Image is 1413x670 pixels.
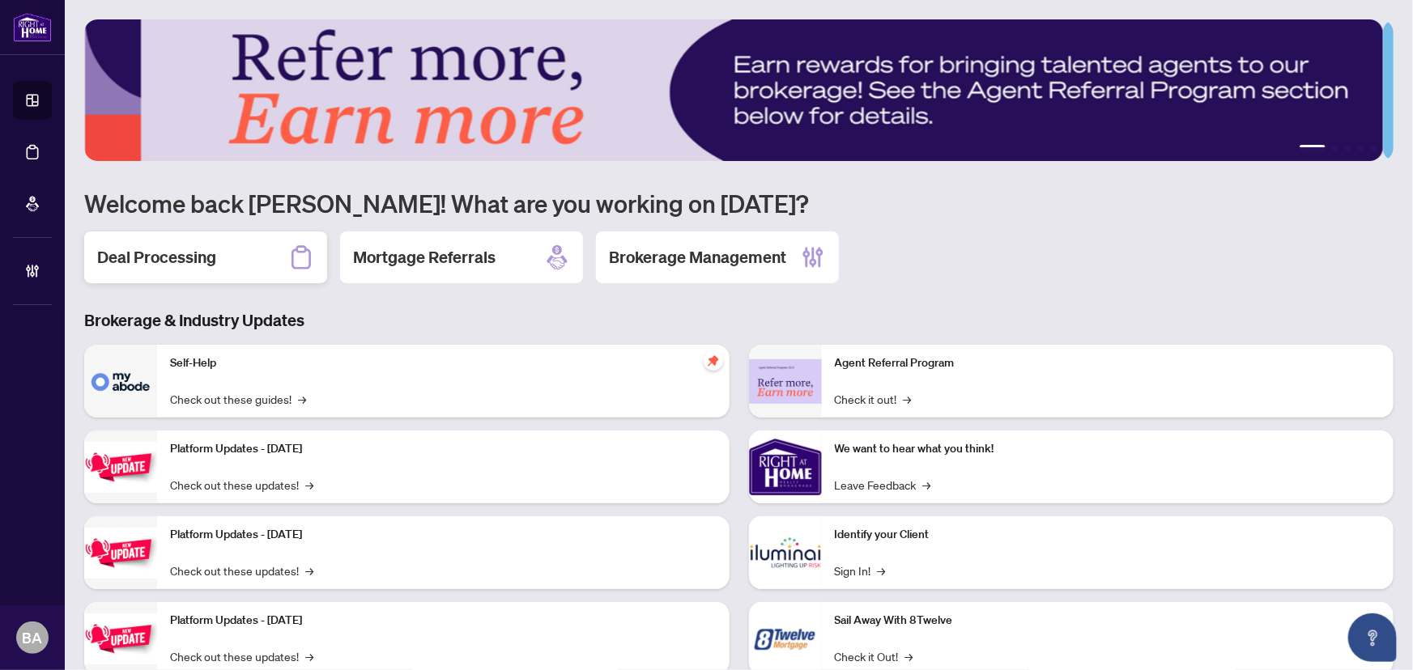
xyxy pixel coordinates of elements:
span: BA [23,626,43,649]
a: Sign In!→ [835,562,886,579]
p: We want to hear what you think! [835,440,1381,458]
img: Slide 0 [84,19,1383,161]
img: We want to hear what you think! [749,430,822,503]
a: Leave Feedback→ [835,476,931,494]
p: Platform Updates - [DATE] [170,440,717,458]
h1: Welcome back [PERSON_NAME]! What are you working on [DATE]? [84,188,1394,218]
span: → [905,647,913,665]
button: 3 [1345,145,1351,151]
img: Agent Referral Program [749,359,822,404]
a: Check out these updates!→ [170,647,313,665]
span: pushpin [704,351,723,371]
a: Check it out!→ [835,390,912,408]
span: → [305,562,313,579]
p: Self-Help [170,354,717,372]
p: Agent Referral Program [835,354,1381,372]
span: → [923,476,931,494]
p: Identify your Client [835,526,1381,544]
span: → [904,390,912,408]
a: Check out these updates!→ [170,476,313,494]
img: Identify your Client [749,516,822,589]
h2: Mortgage Referrals [353,246,496,269]
button: 5 [1371,145,1377,151]
button: Open asap [1348,613,1397,662]
p: Platform Updates - [DATE] [170,526,717,544]
h2: Brokerage Management [609,246,786,269]
p: Sail Away With 8Twelve [835,612,1381,630]
h3: Brokerage & Industry Updates [84,309,1394,332]
button: 4 [1358,145,1364,151]
button: 1 [1300,145,1326,151]
h2: Deal Processing [97,246,216,269]
span: → [305,647,313,665]
span: → [878,562,886,579]
a: Check out these guides!→ [170,390,306,408]
span: → [305,476,313,494]
img: logo [13,12,52,42]
img: Platform Updates - July 8, 2025 [84,528,157,579]
a: Check it Out!→ [835,647,913,665]
span: → [298,390,306,408]
button: 2 [1332,145,1339,151]
p: Platform Updates - [DATE] [170,612,717,630]
img: Platform Updates - June 23, 2025 [84,613,157,664]
a: Check out these updates!→ [170,562,313,579]
img: Platform Updates - July 21, 2025 [84,442,157,493]
img: Self-Help [84,345,157,418]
